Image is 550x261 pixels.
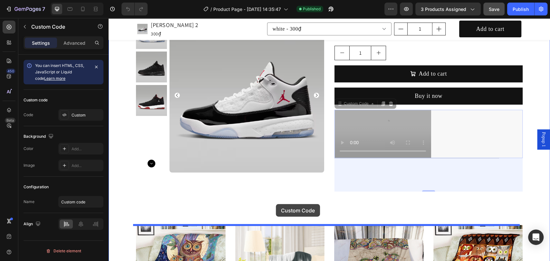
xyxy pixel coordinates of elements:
[24,184,49,190] div: Configuration
[46,247,81,255] div: Delete element
[513,6,529,13] div: Publish
[31,23,86,31] p: Custom Code
[24,246,103,256] button: Delete element
[415,3,481,15] button: 3 products assigned
[109,18,550,261] iframe: Design area
[489,6,499,12] span: Save
[303,6,321,12] span: Published
[210,6,212,13] span: /
[5,118,15,123] div: Beta
[24,199,34,205] div: Name
[35,63,84,81] span: You can insert HTML, CSS, JavaScript or Liquid code
[72,146,102,152] div: Add...
[72,112,102,118] div: Custom
[24,163,35,168] div: Image
[24,132,55,141] div: Background
[213,6,281,13] span: Product Page - [DATE] 14:35:47
[24,112,33,118] div: Code
[24,97,48,103] div: Custom code
[6,69,15,74] div: 450
[32,40,50,46] p: Settings
[44,76,65,81] a: Learn more
[24,146,34,152] div: Color
[528,229,544,245] div: Open Intercom Messenger
[72,163,102,169] div: Add...
[121,3,148,15] div: Undo/Redo
[24,220,42,228] div: Align
[421,6,466,13] span: 3 products assigned
[3,3,48,15] button: 7
[507,3,534,15] button: Publish
[63,40,85,46] p: Advanced
[432,114,438,129] span: Popup 1
[483,3,505,15] button: Save
[42,5,45,13] p: 7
